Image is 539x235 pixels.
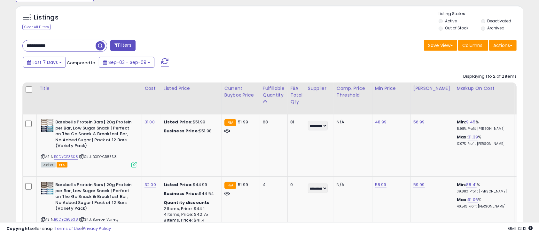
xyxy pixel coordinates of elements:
b: Quantity discounts [164,200,210,206]
div: 4 Items, Price: $42.75 [164,212,217,217]
button: Columns [458,40,488,51]
p: 40.51% Profit [PERSON_NAME] [457,204,510,209]
div: % [457,119,510,131]
span: | SKU: B0DYCB85S8 [79,154,117,159]
button: Sep-03 - Sep-09 [99,57,154,68]
label: Archived [487,25,504,31]
b: Min: [457,119,466,125]
div: Cost [145,85,158,92]
div: $51.98 [164,128,217,134]
span: All listings currently available for purchase on Amazon [41,162,56,168]
b: Business Price: [164,191,199,197]
div: : [164,200,217,206]
a: 88.41 [466,182,477,188]
div: % [457,197,510,209]
th: The percentage added to the cost of goods (COGS) that forms the calculator for Min & Max prices. [454,82,515,114]
button: Actions [489,40,517,51]
span: 51.99 [238,182,248,188]
span: Last 7 Days [33,59,58,66]
span: 2025-09-18 12:12 GMT [508,225,533,231]
b: Listed Price: [164,182,193,188]
div: Current Buybox Price [224,85,257,98]
img: 51MbLPT9D7L._SL40_.jpg [41,119,54,132]
div: $51.99 [164,119,217,125]
strong: Copyright [6,225,30,231]
b: Max: [457,134,468,140]
label: Out of Stock [445,25,468,31]
div: Listed Price [164,85,219,92]
b: Min: [457,182,466,188]
img: 51MbLPT9D7L._SL40_.jpg [41,182,54,195]
div: Clear All Filters [22,24,51,30]
div: 68 [263,119,283,125]
a: Terms of Use [55,225,82,231]
div: seller snap | | [6,226,111,232]
div: [PERSON_NAME] [413,85,451,92]
a: 31.39 [468,134,478,140]
div: $44.99 [164,182,217,188]
label: Deactivated [487,18,511,24]
p: 5.98% Profit [PERSON_NAME] [457,127,510,131]
div: % [457,182,510,194]
span: 51.99 [238,119,248,125]
div: 81 [290,119,300,125]
button: Filters [110,40,135,51]
b: Max: [457,197,468,203]
div: FBA Total Qty [290,85,302,105]
div: Fulfillable Quantity [263,85,285,98]
button: Last 7 Days [23,57,66,68]
a: 59.99 [413,182,425,188]
p: 39.88% Profit [PERSON_NAME] [457,189,510,194]
div: ASIN: [41,119,137,167]
a: 48.99 [375,119,387,125]
div: N/A [337,182,367,188]
div: Supplier [308,85,331,92]
button: Save View [424,40,457,51]
div: 2 Items, Price: $44.1 [164,206,217,212]
div: 4 [263,182,283,188]
span: Columns [462,42,482,49]
small: FBA [224,182,236,189]
a: B0DYCB85S8 [54,154,78,160]
a: 58.99 [375,182,387,188]
label: Active [445,18,457,24]
a: 56.99 [413,119,425,125]
b: Barebells Protein Bars | 20g Protein per Bar, Low Sugar Snack | Perfect on The Go Snack & Breakfa... [55,182,133,213]
div: Displaying 1 to 2 of 2 items [463,74,517,80]
p: Listing States: [439,11,523,17]
div: N/A [337,119,367,125]
div: % [457,134,510,146]
th: CSV column name: cust_attr_1_Supplier [305,82,334,114]
span: Sep-03 - Sep-09 [108,59,146,66]
a: Privacy Policy [83,225,111,231]
b: Business Price: [164,128,199,134]
div: 0 [290,182,300,188]
a: 32.00 [145,182,156,188]
a: 9.45 [466,119,475,125]
div: Markup on Cost [457,85,512,92]
b: Barebells Protein Bars | 20g Protein per Bar, Low Sugar Snack | Perfect on The Go Snack & Breakfa... [55,119,133,151]
h5: Listings [34,13,59,22]
p: 17.07% Profit [PERSON_NAME] [457,142,510,146]
b: Listed Price: [164,119,193,125]
div: Title [39,85,139,92]
a: 31.00 [145,119,155,125]
small: FBA [224,119,236,126]
div: $44.54 [164,191,217,197]
div: Comp. Price Threshold [337,85,370,98]
span: Compared to: [67,60,96,66]
a: 91.06 [468,197,478,203]
span: FBA [57,162,67,168]
div: Min Price [375,85,408,92]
